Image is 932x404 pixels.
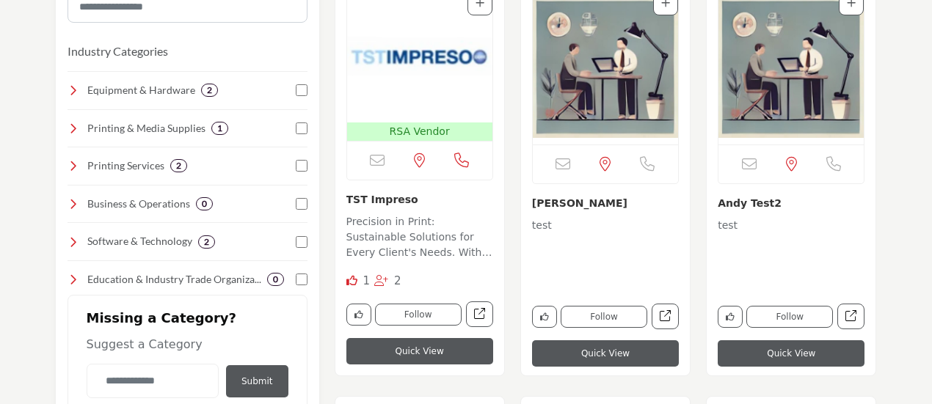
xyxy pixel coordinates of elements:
[837,304,864,329] a: Open andy-test2 in new tab
[466,301,493,327] a: Open tst-impreso in new tab
[87,158,164,173] h4: Printing Services: Professional printing solutions, including large-format, digital, and offset p...
[68,43,168,60] button: Industry Categories
[176,161,181,171] b: 2
[296,122,307,134] input: Select Printing & Media Supplies checkbox
[87,364,219,398] input: Category Name
[267,273,284,286] div: 0 Results For Education & Industry Trade Organizations
[273,274,278,284] b: 0
[87,234,192,249] h4: Software & Technology: Advanced software and digital tools for print management, automation, and ...
[346,214,493,263] p: Precision in Print: Sustainable Solutions for Every Client's Needs. With a strong foothold in the...
[375,304,462,326] button: Follow
[346,194,418,205] a: TST Impreso
[532,306,557,328] button: Like company
[532,195,679,210] h3: Andy Test
[346,191,493,207] h3: TST Impreso
[718,214,864,267] a: test
[204,237,209,247] b: 2
[87,121,205,136] h4: Printing & Media Supplies: A wide range of high-quality paper, films, inks, and specialty materia...
[346,304,371,326] button: Like company
[363,274,370,287] span: 1
[346,210,493,263] a: Precision in Print: Sustainable Solutions for Every Client's Needs. With a strong foothold in the...
[532,340,679,367] button: Quick View
[211,122,228,135] div: 1 Results For Printing & Media Supplies
[718,195,864,210] h3: Andy Test2
[346,275,357,286] i: Like
[532,214,679,267] a: test
[170,159,187,172] div: 2 Results For Printing Services
[87,83,195,98] h4: Equipment & Hardware : Top-quality printers, copiers, and finishing equipment to enhance efficien...
[296,160,307,172] input: Select Printing Services checkbox
[561,306,647,328] button: Follow
[374,273,401,290] div: Followers
[296,198,307,210] input: Select Business & Operations checkbox
[718,340,864,367] button: Quick View
[198,235,215,249] div: 2 Results For Software & Technology
[196,197,213,210] div: 0 Results For Business & Operations
[718,197,782,209] a: Andy Test2
[296,236,307,248] input: Select Software & Technology checkbox
[746,306,833,328] button: Follow
[532,197,627,209] a: [PERSON_NAME]
[296,84,307,96] input: Select Equipment & Hardware checkbox
[226,365,288,397] button: Submit
[87,197,190,211] h4: Business & Operations: Essential resources for financial management, marketing, and operations to...
[652,304,679,329] a: Open andy-test in new tab
[350,124,489,139] p: RSA Vendor
[532,218,679,267] p: test
[201,84,218,97] div: 2 Results For Equipment & Hardware
[394,274,401,287] span: 2
[87,337,203,351] span: Suggest a Category
[207,85,212,95] b: 2
[718,306,743,328] button: Like company
[87,310,288,337] h2: Missing a Category?
[217,123,222,133] b: 1
[87,272,261,287] h4: Education & Industry Trade Organizations: Connect with industry leaders, trade groups, and profes...
[202,199,207,209] b: 0
[346,338,493,364] button: Quick View
[296,273,307,285] input: Select Education & Industry Trade Organizations checkbox
[718,218,864,267] p: test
